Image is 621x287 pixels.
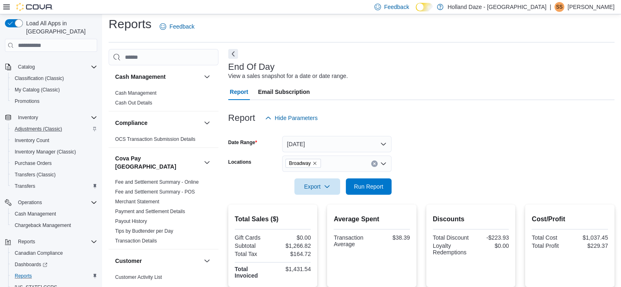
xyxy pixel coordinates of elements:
div: $1,266.82 [274,243,311,249]
span: Reports [15,237,97,247]
a: Feedback [156,18,198,35]
span: Inventory [15,113,97,122]
button: Catalog [15,62,38,72]
div: Total Tax [235,251,271,257]
button: Customer [115,257,200,265]
button: Export [294,178,340,195]
button: Inventory Manager (Classic) [8,146,100,158]
span: Report [230,84,248,100]
span: Canadian Compliance [11,248,97,258]
span: Transfers (Classic) [15,171,56,178]
span: Adjustments (Classic) [11,124,97,134]
span: Transfers (Classic) [11,170,97,180]
span: Classification (Classic) [11,73,97,83]
span: Cash Management [11,209,97,219]
div: Transaction Average [334,234,370,247]
button: Cash Management [8,208,100,220]
span: Broadway [285,159,321,168]
button: Transfers (Classic) [8,169,100,180]
button: Cash Management [202,72,212,82]
span: Chargeback Management [11,220,97,230]
span: Inventory Count [15,137,49,144]
span: Catalog [15,62,97,72]
button: Reports [15,237,38,247]
a: Inventory Manager (Classic) [11,147,79,157]
button: Cova Pay [GEOGRAPHIC_DATA] [115,154,200,171]
div: View a sales snapshot for a date or date range. [228,72,348,80]
button: Cova Pay [GEOGRAPHIC_DATA] [202,158,212,167]
div: Loyalty Redemptions [433,243,469,256]
button: Adjustments (Classic) [8,123,100,135]
a: Chargeback Management [11,220,74,230]
span: Dashboards [11,260,97,269]
span: Catalog [18,64,35,70]
span: Inventory Manager (Classic) [15,149,76,155]
a: Tips by Budtender per Day [115,228,173,234]
div: $164.72 [274,251,311,257]
div: Total Discount [433,234,469,241]
button: Transfers [8,180,100,192]
span: Dashboards [15,261,47,268]
span: Inventory Count [11,136,97,145]
span: Payout History [115,218,147,225]
span: Operations [15,198,97,207]
a: Dashboards [11,260,51,269]
span: Merchant Statement [115,198,159,205]
span: Run Report [354,182,383,191]
span: Purchase Orders [15,160,52,167]
button: Open list of options [380,160,387,167]
span: Reports [11,271,97,281]
div: $38.39 [374,234,410,241]
button: Compliance [202,118,212,128]
a: Fee and Settlement Summary - POS [115,189,195,195]
a: OCS Transaction Submission Details [115,136,196,142]
span: Email Subscription [258,84,310,100]
h3: Customer [115,257,142,265]
a: Adjustments (Classic) [11,124,65,134]
div: Compliance [109,134,218,147]
button: Run Report [346,178,392,195]
span: SS [556,2,563,12]
span: Broadway [289,159,311,167]
span: Transfers [11,181,97,191]
span: Customer Activity List [115,274,162,280]
span: Cash Out Details [115,100,152,106]
button: Classification (Classic) [8,73,100,84]
a: My Catalog (Classic) [11,85,63,95]
button: Reports [2,236,100,247]
span: Fee and Settlement Summary - Online [115,179,199,185]
a: Promotions [11,96,43,106]
span: Inventory Manager (Classic) [11,147,97,157]
span: Promotions [15,98,40,105]
span: Canadian Compliance [15,250,63,256]
div: Cash Management [109,88,218,111]
a: Cash Management [115,90,156,96]
span: Adjustments (Classic) [15,126,62,132]
span: Fee and Settlement Summary - POS [115,189,195,195]
button: Operations [2,197,100,208]
button: Next [228,49,238,59]
div: $0.00 [472,243,509,249]
span: Promotions [11,96,97,106]
button: Promotions [8,96,100,107]
span: Payment and Settlement Details [115,208,185,215]
button: Remove Broadway from selection in this group [312,161,317,166]
a: Purchase Orders [11,158,55,168]
span: Reports [18,238,35,245]
span: Inventory [18,114,38,121]
a: Payment and Settlement Details [115,209,185,214]
input: Dark Mode [416,3,433,11]
p: | [550,2,551,12]
span: My Catalog (Classic) [15,87,60,93]
button: [DATE] [282,136,392,152]
a: Transfers (Classic) [11,170,59,180]
span: Classification (Classic) [15,75,64,82]
strong: Total Invoiced [235,266,258,279]
div: -$223.93 [472,234,509,241]
span: Hide Parameters [275,114,318,122]
button: Purchase Orders [8,158,100,169]
button: My Catalog (Classic) [8,84,100,96]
